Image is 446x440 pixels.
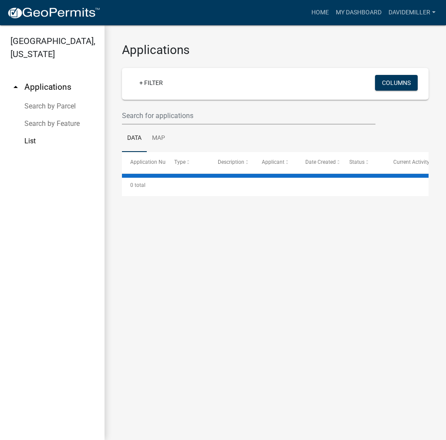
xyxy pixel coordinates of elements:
[166,152,210,173] datatable-header-cell: Type
[297,152,341,173] datatable-header-cell: Date Created
[122,43,429,58] h3: Applications
[218,159,244,165] span: Description
[130,159,178,165] span: Application Number
[341,152,385,173] datatable-header-cell: Status
[385,4,439,21] a: DAVIDEMILLER
[174,159,186,165] span: Type
[122,174,429,196] div: 0 total
[122,107,375,125] input: Search for applications
[385,152,429,173] datatable-header-cell: Current Activity
[393,159,429,165] span: Current Activity
[132,75,170,91] a: + Filter
[147,125,170,152] a: Map
[262,159,284,165] span: Applicant
[349,159,365,165] span: Status
[375,75,418,91] button: Columns
[10,82,21,92] i: arrow_drop_up
[253,152,297,173] datatable-header-cell: Applicant
[122,125,147,152] a: Data
[305,159,336,165] span: Date Created
[122,152,166,173] datatable-header-cell: Application Number
[308,4,332,21] a: Home
[332,4,385,21] a: My Dashboard
[209,152,253,173] datatable-header-cell: Description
